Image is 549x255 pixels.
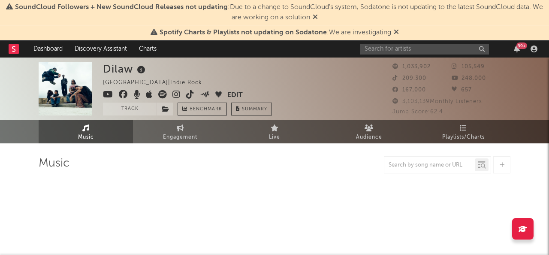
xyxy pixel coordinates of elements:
span: Spotify Charts & Playlists not updating on Sodatone [160,29,327,36]
button: Edit [227,90,243,101]
span: Live [269,132,280,143]
span: : We are investigating [160,29,391,36]
button: 99+ [514,46,520,52]
a: Audience [322,120,416,143]
span: SoundCloud Followers + New SoundCloud Releases not updating [15,4,228,11]
span: Engagement [163,132,197,143]
span: Summary [242,107,267,112]
a: Discovery Assistant [69,40,133,58]
span: 248,000 [452,76,486,81]
div: [GEOGRAPHIC_DATA] | Indie Rock [103,78,212,88]
span: 167,000 [392,87,426,93]
button: Track [103,103,157,115]
a: Playlists/Charts [416,120,510,143]
span: Audience [356,132,382,143]
button: Summary [231,103,272,115]
span: 209,300 [392,76,426,81]
a: Live [227,120,322,143]
span: 1,033,902 [392,64,431,70]
span: 657 [452,87,472,93]
span: Music [78,132,94,143]
span: 3,103,139 Monthly Listeners [392,99,482,104]
a: Charts [133,40,163,58]
a: Engagement [133,120,227,143]
span: Benchmark [190,104,222,115]
a: Benchmark [178,103,227,115]
span: 105,549 [452,64,485,70]
span: Playlists/Charts [442,132,485,143]
span: : Due to a change to SoundCloud's system, Sodatone is not updating to the latest SoundCloud data.... [15,4,543,21]
span: Jump Score: 62.4 [392,109,443,115]
a: Dashboard [27,40,69,58]
input: Search by song name or URL [384,162,475,169]
div: Dilaw [103,62,148,76]
input: Search for artists [360,44,489,55]
a: Music [39,120,133,143]
span: Dismiss [394,29,399,36]
span: Dismiss [313,14,318,21]
div: 99 + [516,42,527,49]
